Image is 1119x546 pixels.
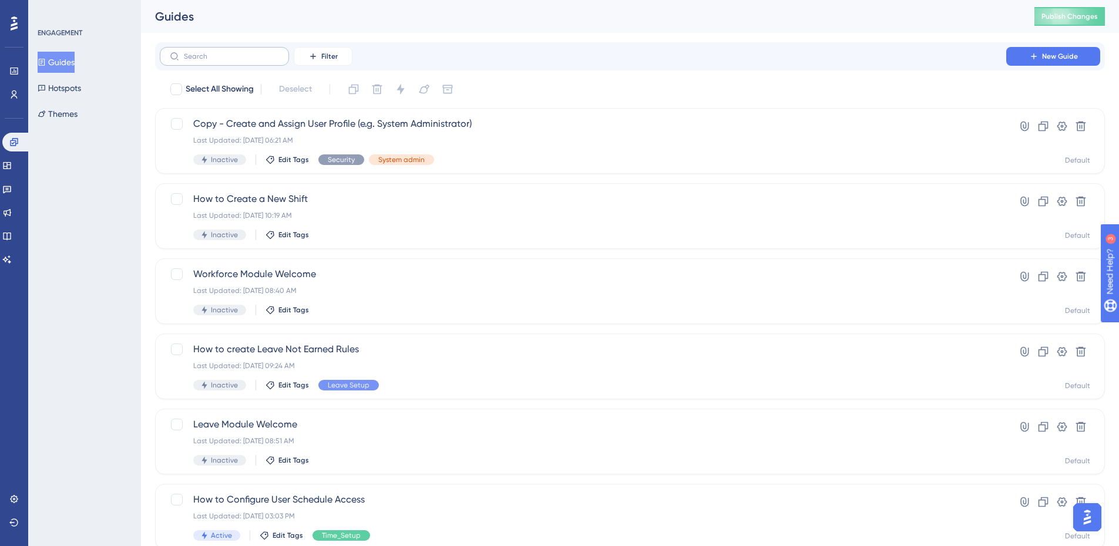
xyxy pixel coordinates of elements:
div: Last Updated: [DATE] 08:51 AM [193,436,973,446]
span: Leave Setup [328,380,369,390]
div: Default [1065,306,1090,315]
span: Active [211,531,232,540]
div: 3 [82,6,85,15]
span: Leave Module Welcome [193,417,973,432]
span: Edit Tags [278,230,309,240]
span: Edit Tags [278,155,309,164]
iframe: UserGuiding AI Assistant Launcher [1070,500,1105,535]
button: Publish Changes [1034,7,1105,26]
button: Filter [294,47,352,66]
div: Default [1065,381,1090,390]
span: Inactive [211,230,238,240]
button: Deselect [268,79,322,100]
div: Default [1065,156,1090,165]
button: Edit Tags [266,380,309,390]
button: Edit Tags [266,155,309,164]
span: Edit Tags [278,305,309,315]
div: Last Updated: [DATE] 08:40 AM [193,286,973,295]
div: ENGAGEMENT [38,28,82,38]
span: Edit Tags [278,380,309,390]
span: Edit Tags [278,456,309,465]
span: Time_Setup [322,531,361,540]
button: Edit Tags [266,230,309,240]
div: Default [1065,531,1090,541]
span: Need Help? [28,3,73,17]
div: Last Updated: [DATE] 06:21 AM [193,136,973,145]
button: Edit Tags [266,305,309,315]
span: How to Create a New Shift [193,192,973,206]
span: Deselect [279,82,312,96]
button: New Guide [1006,47,1100,66]
span: Security [328,155,355,164]
span: Workforce Module Welcome [193,267,973,281]
button: Edit Tags [266,456,309,465]
span: Edit Tags [273,531,303,540]
span: New Guide [1042,52,1078,61]
span: Inactive [211,380,238,390]
button: Hotspots [38,77,81,99]
span: How to create Leave Not Earned Rules [193,342,973,356]
span: Copy - Create and Assign User Profile (e.g. System Administrator) [193,117,973,131]
span: Inactive [211,305,238,315]
span: How to Configure User Schedule Access [193,493,973,507]
span: Inactive [211,456,238,465]
span: System admin [378,155,425,164]
span: Publish Changes [1041,12,1098,21]
button: Themes [38,103,78,124]
span: Filter [321,52,338,61]
div: Default [1065,456,1090,466]
div: Guides [155,8,1005,25]
div: Last Updated: [DATE] 10:19 AM [193,211,973,220]
div: Default [1065,231,1090,240]
button: Guides [38,52,75,73]
span: Inactive [211,155,238,164]
button: Edit Tags [260,531,303,540]
div: Last Updated: [DATE] 03:03 PM [193,511,973,521]
input: Search [184,52,279,60]
span: Select All Showing [186,82,254,96]
div: Last Updated: [DATE] 09:24 AM [193,361,973,370]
